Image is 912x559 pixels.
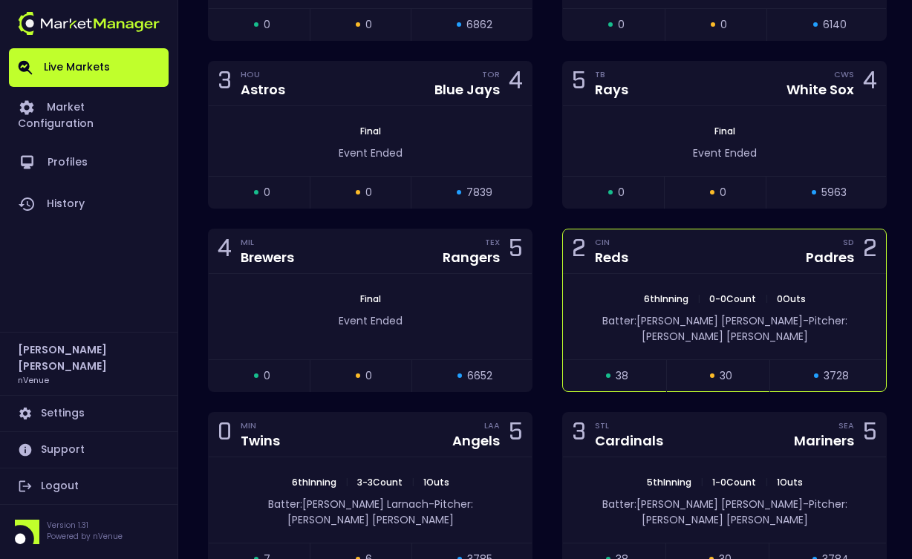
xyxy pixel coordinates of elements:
span: 6862 [466,17,492,33]
span: 0 [365,17,372,33]
span: - [429,497,434,511]
span: 6th Inning [639,292,693,305]
span: | [696,476,708,488]
span: - [803,313,809,328]
span: Event Ended [339,313,403,328]
span: Pitcher: [PERSON_NAME] [PERSON_NAME] [642,313,847,344]
span: Batter: [PERSON_NAME] [PERSON_NAME] [602,313,803,328]
div: 5 [509,421,523,448]
span: 0 [365,185,372,200]
div: 5 [863,421,877,448]
span: 0 [618,17,625,33]
a: Settings [9,396,169,431]
div: 4 [863,70,877,97]
span: 1 - 0 Count [708,476,760,488]
div: Padres [806,249,854,266]
span: 3 - 3 Count [353,476,407,488]
span: | [341,476,353,488]
div: 5 [509,238,523,265]
span: 6140 [823,17,847,33]
h2: [PERSON_NAME] [PERSON_NAME] [18,341,160,374]
div: 3 [572,421,586,448]
span: Event Ended [693,146,757,160]
div: SEA [838,419,854,431]
span: 38 [616,368,628,384]
span: 0 [264,368,270,384]
span: | [693,292,705,305]
span: 5963 [821,185,847,200]
p: Version 1.31 [47,520,123,531]
span: Final [356,292,385,305]
span: 5th Inning [642,476,696,488]
div: Brewers [241,249,294,266]
a: Logout [9,468,169,504]
div: Cardinals [595,432,663,449]
div: Mariners [794,432,854,449]
a: History [9,183,169,225]
div: CWS [834,68,854,80]
div: Version 1.31Powered by nVenue [9,520,169,544]
span: 6652 [467,368,492,384]
span: | [407,476,419,488]
div: STL [595,419,663,431]
a: Profiles [9,142,169,183]
div: 4 [218,238,232,265]
div: Blue Jays [434,81,500,98]
div: 5 [572,70,586,97]
div: 3 [218,70,232,97]
a: Live Markets [9,48,169,87]
span: 0 [618,185,625,200]
span: 1 Outs [419,476,454,488]
span: 0 [720,17,727,33]
span: Final [710,125,740,137]
div: MIN [241,419,280,431]
span: 1 Outs [772,476,807,488]
span: 0 [264,17,270,33]
div: MIL [241,236,294,248]
div: Astros [241,81,285,98]
img: logo [18,12,160,35]
div: TB [595,68,628,80]
span: 7839 [466,185,492,200]
span: Pitcher: [PERSON_NAME] [PERSON_NAME] [642,497,847,527]
div: TOR [482,68,500,80]
div: Twins [241,432,280,449]
a: Support [9,432,169,468]
div: 0 [218,421,232,448]
span: | [760,476,772,488]
span: - [803,497,809,511]
p: Powered by nVenue [47,531,123,542]
div: HOU [241,68,285,80]
span: 3728 [824,368,849,384]
a: Market Configuration [9,87,169,142]
div: Reds [595,249,628,266]
span: 0 - 0 Count [705,292,760,305]
div: Rangers [443,249,500,266]
span: Batter: [PERSON_NAME] Larnach [268,497,429,511]
span: 0 [264,185,270,200]
div: Rays [595,81,628,98]
div: CIN [595,236,628,248]
h3: nVenue [18,374,49,385]
div: SD [843,236,854,248]
div: 2 [863,238,877,265]
div: White Sox [786,81,854,98]
div: 2 [572,238,586,265]
span: 0 [365,368,372,384]
div: TEX [485,236,500,248]
span: 30 [720,368,732,384]
span: | [760,292,772,305]
span: Event Ended [339,146,403,160]
span: Final [356,125,385,137]
span: 0 [720,185,726,200]
div: Angels [452,432,500,449]
span: 6th Inning [287,476,341,488]
div: 4 [509,70,523,97]
span: Batter: [PERSON_NAME] [PERSON_NAME] [602,497,803,511]
span: Pitcher: [PERSON_NAME] [PERSON_NAME] [287,497,473,527]
div: LAA [484,419,500,431]
span: 0 Outs [772,292,810,305]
